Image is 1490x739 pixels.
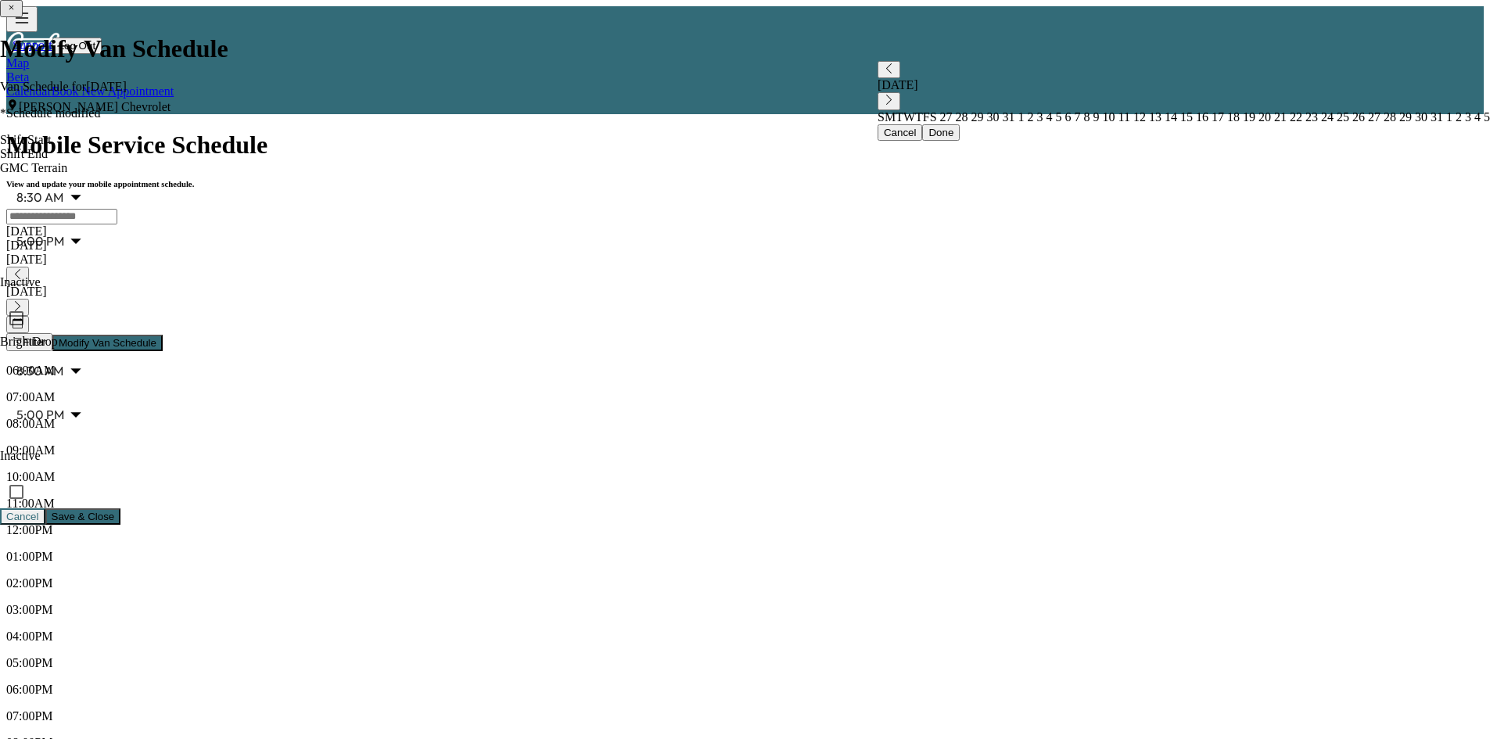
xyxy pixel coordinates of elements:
span: F [923,110,930,124]
span: T [896,110,903,124]
span: 30 [1412,110,1427,124]
div: [DATE] [6,253,1484,267]
p: 02:00PM [6,576,1484,590]
span: 28 [1380,110,1396,124]
div: [DATE] [6,224,1484,239]
p: 07:00AM [6,390,1484,404]
span: 3 [1462,110,1471,124]
span: 17 [1208,110,1224,124]
span: 25 [1334,110,1349,124]
span: 4 [1471,110,1481,124]
span: 21 [1271,110,1287,124]
p: 03:00PM [6,603,1484,617]
span: 8 [1081,110,1090,124]
span: Save & Close [52,511,115,522]
h6: View and update your mobile appointment schedule. [6,179,1484,188]
div: [DATE] [878,78,1490,92]
span: 30 [984,110,1000,124]
span: 1 [1015,110,1025,124]
span: T [915,110,923,124]
a: MapBeta [6,56,1484,84]
span: 27 [1365,110,1380,124]
div: [DATE] [6,285,1484,299]
span: 31 [1000,110,1015,124]
p: 01:00PM [6,550,1484,564]
span: 20 [1255,110,1271,124]
span: 5 [1053,110,1062,124]
span: 11 [1115,110,1130,124]
p: 08:00AM [6,417,1484,431]
p: 10:00AM [6,470,1484,484]
span: 18 [1224,110,1240,124]
span: 22 [1287,110,1302,124]
span: 1 [1443,110,1452,124]
p: 09:00AM [6,443,1484,457]
h1: Mobile Service Schedule [6,131,1484,160]
span: 24 [1318,110,1334,124]
div: Beta [6,70,1484,84]
span: 5 [1481,110,1490,124]
span: S [878,110,885,124]
span: 4 [1043,110,1053,124]
span: W [903,110,915,124]
span: 10 [1100,110,1115,124]
span: 9 [1090,110,1100,124]
span: 3 [1034,110,1043,124]
span: 7 [1072,110,1081,124]
span: 14 [1161,110,1177,124]
span: 2 [1025,110,1034,124]
p: 04:00PM [6,630,1484,644]
span: 27 [937,110,953,124]
span: 13 [1146,110,1161,124]
p: 06:00AM [6,364,1484,378]
button: Cancel [878,124,923,141]
span: 29 [968,110,984,124]
span: 16 [1193,110,1208,124]
span: 6 [1062,110,1072,124]
span: 23 [1302,110,1318,124]
span: 12 [1130,110,1146,124]
span: M [885,110,896,124]
p: 05:00PM [6,656,1484,670]
span: 26 [1349,110,1365,124]
button: Done [922,124,960,141]
span: 31 [1427,110,1443,124]
p: 12:00PM [6,523,1484,537]
p: 11:00AM [6,497,1484,511]
span: 2 [1452,110,1462,124]
button: Save & Close [45,508,121,525]
p: 07:00PM [6,709,1484,723]
p: 06:00PM [6,683,1484,697]
span: 29 [1396,110,1412,124]
span: S [930,110,937,124]
span: 15 [1177,110,1193,124]
span: 28 [953,110,968,124]
span: 19 [1240,110,1255,124]
div: [DATE] [6,239,1484,253]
